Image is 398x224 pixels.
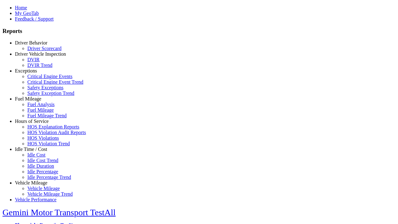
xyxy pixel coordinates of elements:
[27,152,45,157] a: Idle Cost
[15,16,53,21] a: Feedback / Support
[2,28,396,35] h3: Reports
[27,130,86,135] a: HOS Violation Audit Reports
[27,169,58,174] a: Idle Percentage
[27,79,83,85] a: Critical Engine Event Trend
[2,208,116,217] a: Gemini Motor Transport TestAll
[15,5,27,10] a: Home
[27,191,73,197] a: Vehicle Mileage Trend
[15,180,47,185] a: Vehicle Mileage
[27,74,72,79] a: Critical Engine Events
[27,124,79,129] a: HOS Explanation Reports
[15,147,47,152] a: Idle Time / Cost
[15,96,41,101] a: Fuel Mileage
[27,158,58,163] a: Idle Cost Trend
[27,163,54,169] a: Idle Duration
[15,40,47,45] a: Driver Behavior
[27,175,71,180] a: Idle Percentage Trend
[27,46,62,51] a: Driver Scorecard
[27,135,59,141] a: HOS Violations
[15,197,57,202] a: Vehicle Performance
[15,68,37,73] a: Exceptions
[15,11,39,16] a: My GeoTab
[27,63,52,68] a: DVIR Trend
[27,85,63,90] a: Safety Exceptions
[27,141,70,146] a: HOS Violation Trend
[15,51,66,57] a: Driver Vehicle Inspection
[27,102,55,107] a: Fuel Analysis
[27,113,67,118] a: Fuel Mileage Trend
[15,119,49,124] a: Hours of Service
[27,91,74,96] a: Safety Exception Trend
[27,107,54,113] a: Fuel Mileage
[27,186,60,191] a: Vehicle Mileage
[27,57,39,62] a: DVIR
